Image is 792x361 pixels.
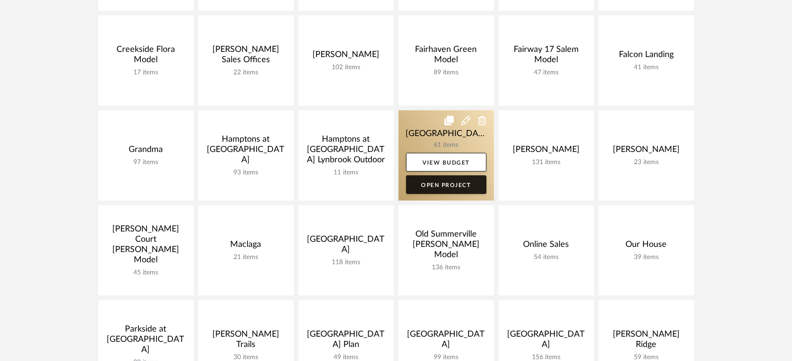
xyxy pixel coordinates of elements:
[106,269,186,277] div: 45 items
[206,239,286,253] div: Maclaga
[506,144,587,159] div: [PERSON_NAME]
[306,50,386,64] div: [PERSON_NAME]
[306,134,386,169] div: Hamptons at [GEOGRAPHIC_DATA] Lynbrook Outdoor
[306,64,386,72] div: 102 items
[406,229,487,264] div: Old Summerville [PERSON_NAME] Model
[606,239,687,253] div: Our House
[306,329,386,354] div: [GEOGRAPHIC_DATA] Plan
[206,329,286,354] div: [PERSON_NAME] Trails
[206,253,286,261] div: 21 items
[406,175,487,194] a: Open Project
[206,44,286,69] div: [PERSON_NAME] Sales Offices
[506,329,587,354] div: [GEOGRAPHIC_DATA]
[606,50,687,64] div: Falcon Landing
[406,44,487,69] div: Fairhaven Green Model
[506,239,587,253] div: Online Sales
[606,64,687,72] div: 41 items
[606,253,687,261] div: 39 items
[106,44,186,69] div: Creekside Flora Model
[206,69,286,77] div: 22 items
[506,253,587,261] div: 54 items
[606,144,687,159] div: [PERSON_NAME]
[506,69,587,77] div: 47 items
[106,159,186,166] div: 97 items
[406,153,487,172] a: View Budget
[506,44,587,69] div: Fairway 17 Salem Model
[106,324,186,359] div: Parkside at [GEOGRAPHIC_DATA]
[106,224,186,269] div: [PERSON_NAME] Court [PERSON_NAME] Model
[306,169,386,177] div: 11 items
[606,329,687,354] div: [PERSON_NAME] Ridge
[406,69,487,77] div: 89 items
[306,259,386,267] div: 118 items
[506,159,587,166] div: 131 items
[306,234,386,259] div: [GEOGRAPHIC_DATA]
[606,159,687,166] div: 23 items
[406,264,487,272] div: 136 items
[106,69,186,77] div: 17 items
[206,134,286,169] div: Hamptons at [GEOGRAPHIC_DATA]
[406,329,487,354] div: [GEOGRAPHIC_DATA]
[206,169,286,177] div: 93 items
[106,144,186,159] div: Grandma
